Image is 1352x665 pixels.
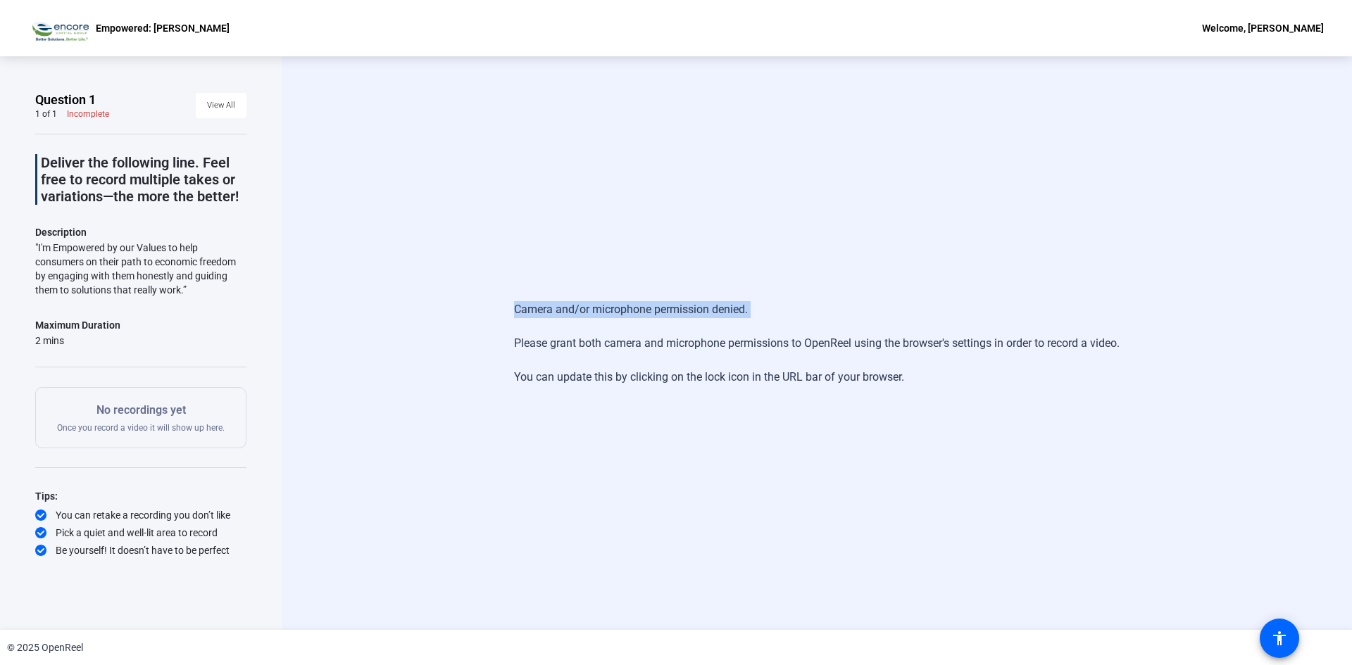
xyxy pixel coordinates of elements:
[35,317,120,334] div: Maximum Duration
[514,287,1120,400] div: Camera and/or microphone permission denied. Please grant both camera and microphone permissions t...
[57,402,225,419] p: No recordings yet
[35,224,246,241] p: Description
[35,241,246,297] div: "I'm Empowered by our Values to help consumers on their path to economic freedom by engaging with...
[67,108,109,120] div: Incomplete
[7,640,83,655] div: © 2025 OpenReel
[35,91,96,108] span: Question 1
[35,508,246,522] div: You can retake a recording you don’t like
[196,93,246,118] button: View All
[35,526,246,540] div: Pick a quiet and well-lit area to record
[57,402,225,433] div: Once you record a video it will show up here.
[35,488,246,505] div: Tips:
[207,95,235,116] span: View All
[1202,20,1324,37] div: Welcome, [PERSON_NAME]
[35,334,120,348] div: 2 mins
[35,543,246,557] div: Be yourself! It doesn’t have to be perfect
[1271,630,1288,647] mat-icon: accessibility
[28,14,89,42] img: OpenReel logo
[41,154,246,205] p: Deliver the following line. Feel free to record multiple takes or variations—the more the better!
[96,20,230,37] p: Empowered: [PERSON_NAME]
[35,108,57,120] div: 1 of 1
